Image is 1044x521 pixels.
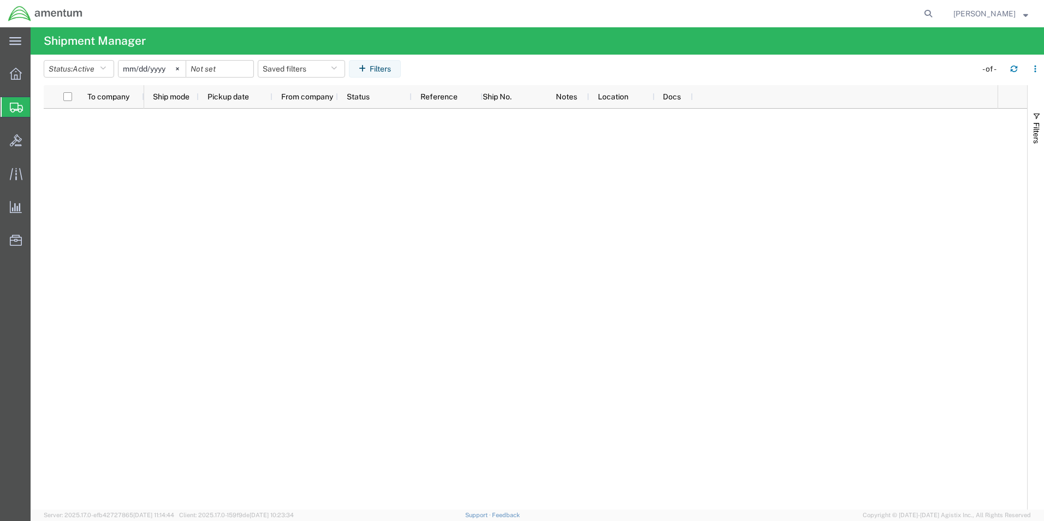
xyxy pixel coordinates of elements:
[663,92,681,101] span: Docs
[250,512,294,518] span: [DATE] 10:23:34
[118,61,186,77] input: Not set
[281,92,333,101] span: From company
[44,512,174,518] span: Server: 2025.17.0-efb42727865
[186,61,253,77] input: Not set
[87,92,129,101] span: To company
[1032,122,1041,144] span: Filters
[347,92,370,101] span: Status
[44,27,146,55] h4: Shipment Manager
[465,512,493,518] a: Support
[483,92,512,101] span: Ship No.
[420,92,458,101] span: Reference
[953,7,1029,20] button: [PERSON_NAME]
[258,60,345,78] button: Saved filters
[73,64,94,73] span: Active
[953,8,1016,20] span: Joel Salinas
[44,60,114,78] button: Status:Active
[153,92,189,101] span: Ship mode
[598,92,628,101] span: Location
[8,5,83,22] img: logo
[179,512,294,518] span: Client: 2025.17.0-159f9de
[982,63,1001,75] div: - of -
[133,512,174,518] span: [DATE] 11:14:44
[349,60,401,78] button: Filters
[556,92,577,101] span: Notes
[863,511,1031,520] span: Copyright © [DATE]-[DATE] Agistix Inc., All Rights Reserved
[492,512,520,518] a: Feedback
[207,92,249,101] span: Pickup date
